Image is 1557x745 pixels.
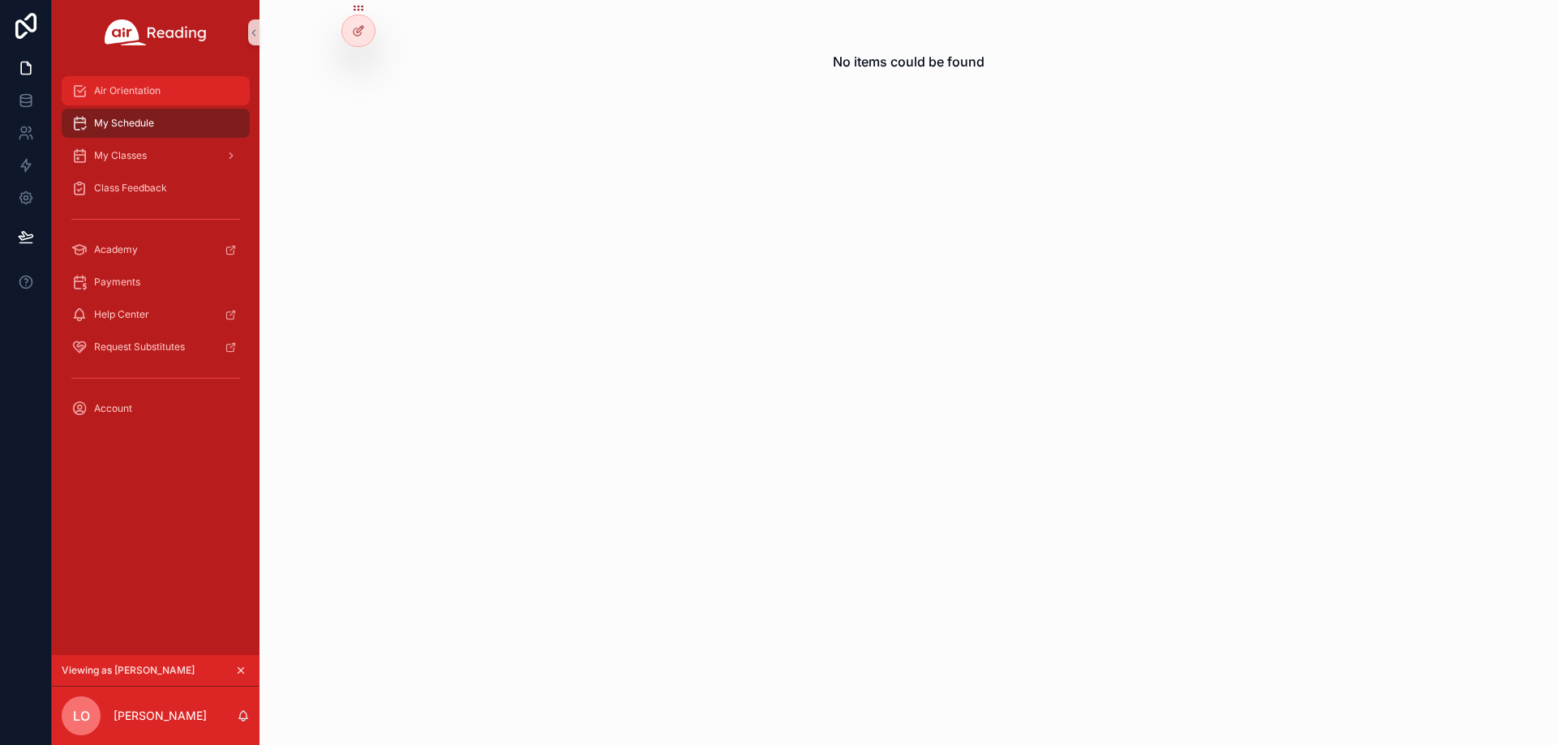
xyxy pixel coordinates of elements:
[833,52,984,71] h2: No items could be found
[94,84,161,97] span: Air Orientation
[94,243,138,256] span: Academy
[62,141,250,170] a: My Classes
[94,182,167,195] span: Class Feedback
[62,332,250,362] a: Request Substitutes
[105,19,207,45] img: App logo
[62,76,250,105] a: Air Orientation
[62,109,250,138] a: My Schedule
[62,173,250,203] a: Class Feedback
[94,402,132,415] span: Account
[73,706,90,726] span: LO
[94,117,154,130] span: My Schedule
[62,300,250,329] a: Help Center
[94,149,147,162] span: My Classes
[52,65,259,444] div: scrollable content
[94,276,140,289] span: Payments
[62,235,250,264] a: Academy
[94,308,149,321] span: Help Center
[94,340,185,353] span: Request Substitutes
[114,708,207,724] p: [PERSON_NAME]
[62,394,250,423] a: Account
[62,268,250,297] a: Payments
[62,664,195,677] span: Viewing as [PERSON_NAME]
